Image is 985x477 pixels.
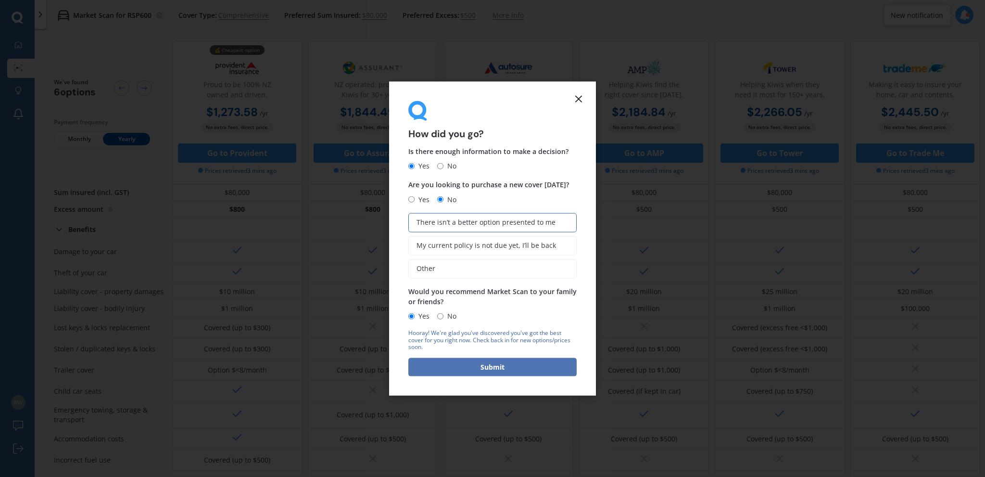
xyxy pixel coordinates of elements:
span: No [443,193,456,205]
input: Yes [408,313,415,319]
button: Submit [408,358,577,376]
span: Yes [415,160,429,172]
span: No [443,310,456,322]
span: Would you recommend Market Scan to your family or friends? [408,286,577,306]
span: Other [417,265,435,273]
span: Is there enough information to make a decision? [408,147,568,156]
input: Yes [408,163,415,169]
span: Yes [415,310,429,322]
input: No [437,196,443,203]
input: No [437,163,443,169]
span: My current policy is not due yet, I’ll be back [417,242,556,250]
div: Hooray! We're glad you've discovered you've got the best cover for you right now. Check back in f... [408,330,577,350]
span: Yes [415,193,429,205]
span: There isn’t a better option presented to me [417,219,556,227]
span: No [443,160,456,172]
input: Yes [408,196,415,203]
div: How did you go? [408,101,577,139]
input: No [437,313,443,319]
span: Are you looking to purchase a new cover [DATE]? [408,180,569,189]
